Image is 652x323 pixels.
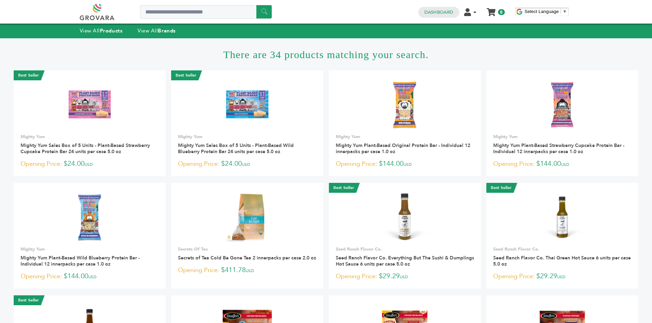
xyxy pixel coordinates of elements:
[65,80,115,129] img: Mighty Yum Sales Box of 5 Units - Plant-Based Strawberry Cupcake Protein Bar 24 units per case 5....
[178,159,316,169] p: $24.00
[336,159,377,169] span: Opening Price:
[178,134,316,140] p: Mighty Yum
[538,192,587,242] img: Seed Ranch Flavor Co. Thai Green Hot Sauce 6 units per case 5.0 oz
[380,192,430,242] img: Seed Ranch Flavor Co. Everything But The Sushi & Dumplings Hot Sauce 6 units per case 5.0 oz
[21,159,159,169] p: $24.00
[493,159,535,169] span: Opening Price:
[178,142,294,155] a: Mighty Yum Sales Box of 5 Units - Plant-Based Wild Blueberry Protein Bar 24 units per case 5.0 oz
[493,272,535,281] span: Opening Price:
[21,159,62,169] span: Opening Price:
[336,272,377,281] span: Opening Price:
[336,271,474,282] p: $29.29
[158,27,176,34] strong: Brands
[498,9,504,15] span: 0
[178,265,316,275] p: $411.78
[178,255,316,261] a: Secrets of Tea Cold Be Gone Tea 2 innerpacks per case 2.0 oz
[336,159,474,169] p: $144.00
[380,80,430,129] img: Mighty Yum Plant-Based Original Protein Bar - Individual 12 innerpacks per case 1.0 oz
[561,162,569,167] span: USD
[493,134,631,140] p: Mighty Yum
[178,266,219,275] span: Opening Price:
[222,80,272,129] img: Mighty Yum Sales Box of 5 Units - Plant-Based Wild Blueberry Protein Bar 24 units per case 5.0 oz
[336,142,470,155] a: Mighty Yum Plant-Based Original Protein Bar - Individual 12 innerpacks per case 1.0 oz
[222,192,272,242] img: Secrets of Tea Cold Be Gone Tea 2 innerpacks per case 2.0 oz
[493,159,631,169] p: $144.00
[525,9,567,14] a: Select Language​
[557,274,565,280] span: USD
[493,142,624,155] a: Mighty Yum Plant-Based Strawberry Cupcake Protein Bar - Individual 12 innerpacks per case 1.0 oz
[21,271,159,282] p: $144.00
[242,162,250,167] span: USD
[21,255,140,267] a: Mighty Yum Plant-Based Wild Blueberry Protein Bar - Individual 12 innerpacks per case 1.0 oz
[65,192,115,242] img: Mighty Yum Plant-Based Wild Blueberry Protein Bar - Individual 12 innerpacks per case 1.0 oz
[21,246,159,252] p: Mighty Yum
[21,134,159,140] p: Mighty Yum
[525,9,559,14] span: Select Language
[493,255,631,267] a: Seed Ranch Flavor Co. Thai Green Hot Sauce 6 units per case 5.0 oz
[336,134,474,140] p: Mighty Yum
[85,162,93,167] span: USD
[21,142,150,155] a: Mighty Yum Sales Box of 5 Units - Plant-Based Strawberry Cupcake Protein Bar 24 units per case 5....
[21,272,62,281] span: Opening Price:
[178,159,219,169] span: Opening Price:
[563,9,567,14] span: ▼
[404,162,412,167] span: USD
[538,80,587,129] img: Mighty Yum Plant-Based Strawberry Cupcake Protein Bar - Individual 12 innerpacks per case 1.0 oz
[400,274,408,280] span: USD
[80,27,123,34] a: View AllProducts
[493,246,631,252] p: Seed Ranch Flavor Co.
[493,271,631,282] p: $29.29
[88,274,97,280] span: USD
[246,268,254,273] span: USD
[138,27,176,34] a: View AllBrands
[336,255,474,267] a: Seed Ranch Flavor Co. Everything But The Sushi & Dumplings Hot Sauce 6 units per case 5.0 oz
[561,9,561,14] span: ​
[178,246,316,252] p: Secrets Of Tea
[100,27,123,34] strong: Products
[487,6,495,13] a: My Cart
[14,38,638,70] h1: There are 34 products matching your search.
[140,5,272,19] input: Search a product or brand...
[424,9,453,15] a: Dashboard
[336,246,474,252] p: Seed Ranch Flavor Co.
